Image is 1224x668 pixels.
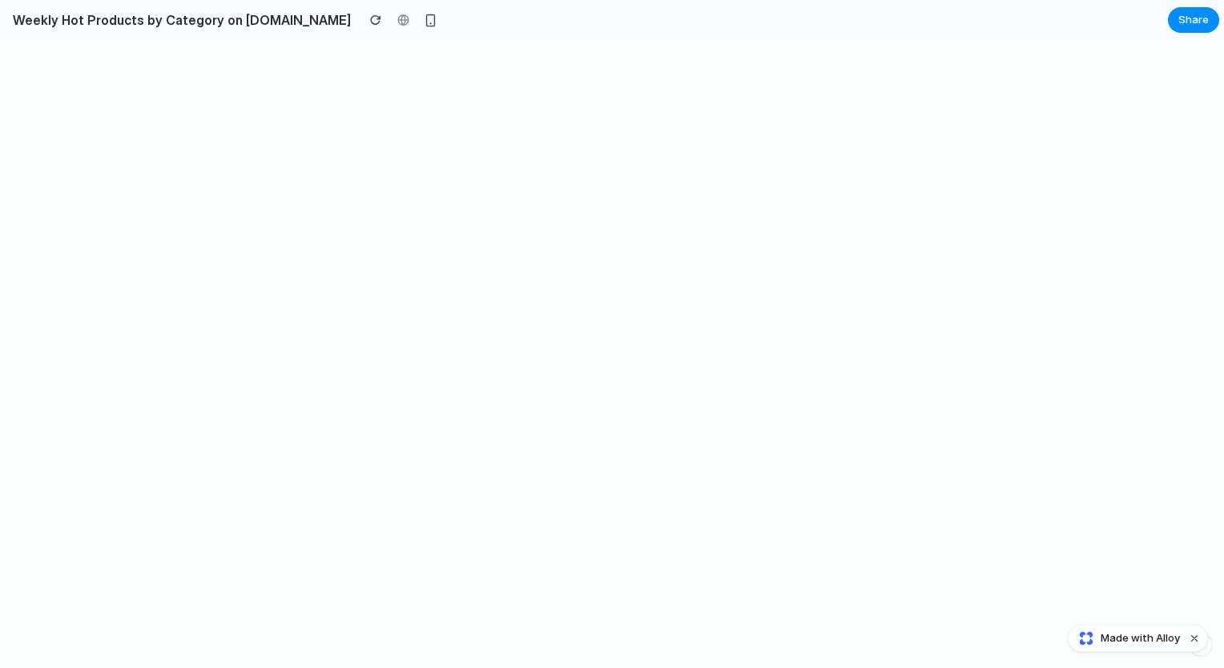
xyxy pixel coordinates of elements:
[1069,630,1182,646] a: Made with Alloy
[1101,630,1180,646] span: Made with Alloy
[1185,629,1204,648] button: Dismiss watermark
[1178,12,1209,28] span: Share
[6,10,351,30] h2: Weekly Hot Products by Category on [DOMAIN_NAME]
[1168,7,1219,33] button: Share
